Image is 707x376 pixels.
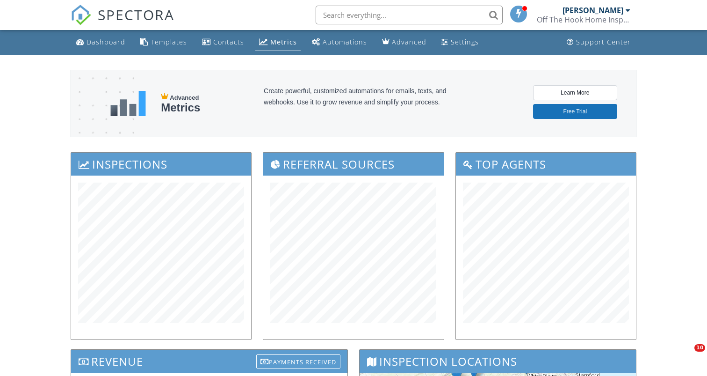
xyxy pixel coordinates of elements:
input: Search everything... [316,6,503,24]
iframe: Intercom live chat [675,344,698,367]
h3: Inspections [71,153,251,176]
div: Metrics [161,101,202,114]
div: [PERSON_NAME] [563,6,623,15]
div: Support Center [576,37,631,46]
h3: Referral Sources [263,153,443,176]
a: Learn More [533,85,617,100]
a: Templates [137,34,191,51]
a: Metrics [255,34,301,51]
div: Dashboard [87,37,125,46]
div: Create powerful, customized automations for emails, texts, and webhooks. Use it to grow revenue a... [265,85,470,122]
div: Settings [451,37,479,46]
h3: Inspection Locations [360,350,636,373]
h3: Top Agents [456,153,636,176]
div: Metrics [270,37,297,46]
div: Templates [151,37,187,46]
div: Payments Received [256,354,340,369]
a: Dashboard [72,34,129,51]
div: Contacts [213,37,244,46]
a: Advanced [378,34,430,51]
div: Automations [323,37,367,46]
img: advanced-banner-bg-f6ff0eecfa0ee76150a1dea9fec4b49f333892f74bc19f1b897a312d7a1b2ff3.png [71,70,134,174]
a: Free Trial [533,104,617,119]
a: Contacts [198,34,248,51]
span: Advanced [170,94,198,101]
a: Support Center [563,34,635,51]
span: SPECTORA [98,5,174,24]
div: Off The Hook Home Inspections LLC [537,15,630,24]
img: metrics-aadfce2e17a16c02574e7fc40e4d6b8174baaf19895a402c862ea781aae8ef5b.svg [110,91,146,116]
span: 10 [694,344,705,352]
h3: Revenue [71,350,347,373]
a: Payments Received [256,352,340,368]
img: The Best Home Inspection Software - Spectora [71,5,91,25]
a: SPECTORA [71,13,174,32]
a: Settings [438,34,483,51]
a: Automations (Basic) [308,34,371,51]
div: Advanced [392,37,426,46]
